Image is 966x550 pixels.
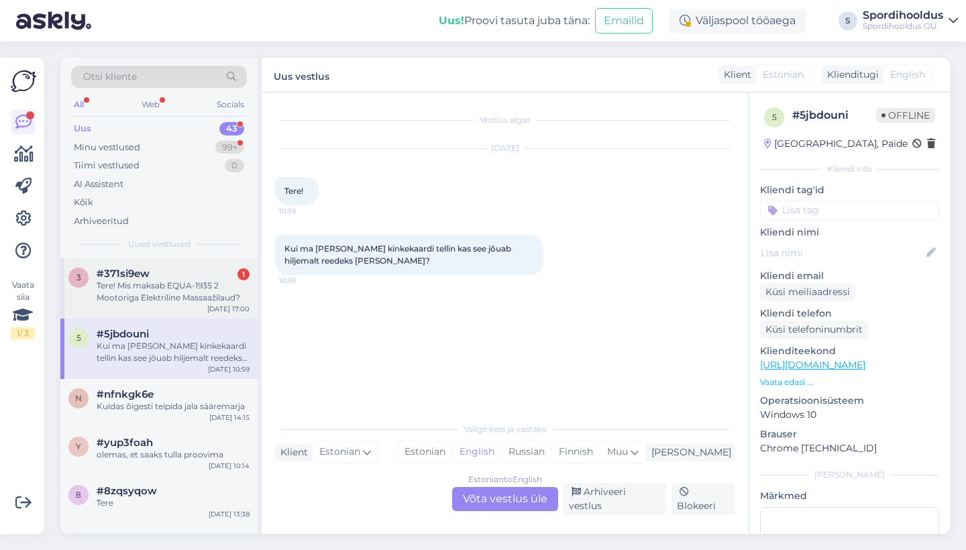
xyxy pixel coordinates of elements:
[452,487,558,511] div: Võta vestlus üle
[97,449,250,461] div: olemas, et saaks tulla proovima
[595,8,653,34] button: Emailid
[760,200,939,220] input: Lisa tag
[669,9,806,33] div: Väljaspool tööaega
[563,483,666,515] div: Arhiveeri vestlus
[97,280,250,304] div: Tere! Mis maksab EQUA-1935 2 Mootoriga Elektriline Massaažilaud?
[274,66,329,84] label: Uus vestlus
[207,304,250,314] div: [DATE] 17:00
[764,137,908,151] div: [GEOGRAPHIC_DATA], Paide
[607,445,628,457] span: Muu
[275,445,308,459] div: Klient
[439,14,464,27] b: Uus!
[11,68,36,94] img: Askly Logo
[551,442,600,462] div: Finnish
[718,68,751,82] div: Klient
[760,427,939,441] p: Brauser
[863,21,943,32] div: Spordihooldus OÜ
[74,141,140,154] div: Minu vestlused
[74,122,91,135] div: Uus
[74,215,129,228] div: Arhiveeritud
[275,423,735,435] div: Valige keel ja vastake
[11,327,35,339] div: 1 / 3
[97,437,153,449] span: #yup3foah
[284,186,303,196] span: Tere!
[76,272,81,282] span: 3
[97,497,250,509] div: Tere
[760,469,939,481] div: [PERSON_NAME]
[646,445,731,459] div: [PERSON_NAME]
[760,269,939,283] p: Kliendi email
[275,142,735,154] div: [DATE]
[97,533,154,545] span: #1srmgxba
[208,364,250,374] div: [DATE] 10:59
[97,400,250,412] div: Kuidas õigesti teipida jala sääremarja
[501,442,551,462] div: Russian
[139,96,162,113] div: Web
[863,10,958,32] a: SpordihooldusSpordihooldus OÜ
[760,394,939,408] p: Operatsioonisüsteem
[74,178,123,191] div: AI Assistent
[839,11,857,30] div: S
[209,461,250,471] div: [DATE] 10:14
[128,238,191,250] span: Uued vestlused
[760,163,939,175] div: Kliendi info
[890,68,925,82] span: English
[760,376,939,388] p: Vaata edasi ...
[452,442,501,462] div: English
[215,141,244,154] div: 99+
[83,70,137,84] span: Otsi kliente
[74,159,140,172] div: Tiimi vestlused
[219,122,244,135] div: 43
[279,206,329,216] span: 10:59
[76,490,81,500] span: 8
[225,159,244,172] div: 0
[876,108,935,123] span: Offline
[760,359,865,371] a: [URL][DOMAIN_NAME]
[237,268,250,280] div: 1
[760,408,939,422] p: Windows 10
[822,68,879,82] div: Klienditugi
[760,283,855,301] div: Küsi meiliaadressi
[214,96,247,113] div: Socials
[75,393,82,403] span: n
[284,243,513,266] span: Kui ma [PERSON_NAME] kinkekaardi tellin kas see jõuab hiljemalt reedeks [PERSON_NAME]?
[761,245,924,260] input: Lisa nimi
[279,276,329,286] span: 10:59
[760,307,939,321] p: Kliendi telefon
[97,388,154,400] span: #nfnkgk6e
[672,483,735,515] div: Blokeeri
[398,442,452,462] div: Estonian
[760,183,939,197] p: Kliendi tag'id
[760,344,939,358] p: Klienditeekond
[763,68,804,82] span: Estonian
[760,225,939,239] p: Kliendi nimi
[76,333,81,343] span: 5
[97,340,250,364] div: Kui ma [PERSON_NAME] kinkekaardi tellin kas see jõuab hiljemalt reedeks [PERSON_NAME]?
[468,474,542,486] div: Estonian to English
[275,114,735,126] div: Vestlus algas
[209,509,250,519] div: [DATE] 13:38
[11,279,35,339] div: Vaata siia
[97,485,157,497] span: #8zqsyqow
[97,268,150,280] span: #371si9ew
[772,112,777,122] span: 5
[792,107,876,123] div: # 5jbdouni
[760,321,868,339] div: Küsi telefoninumbrit
[760,441,939,455] p: Chrome [TECHNICAL_ID]
[760,489,939,503] p: Märkmed
[439,13,590,29] div: Proovi tasuta juba täna:
[76,441,81,451] span: y
[97,328,149,340] span: #5jbdouni
[863,10,943,21] div: Spordihooldus
[209,412,250,423] div: [DATE] 14:15
[71,96,87,113] div: All
[319,445,360,459] span: Estonian
[74,196,93,209] div: Kõik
